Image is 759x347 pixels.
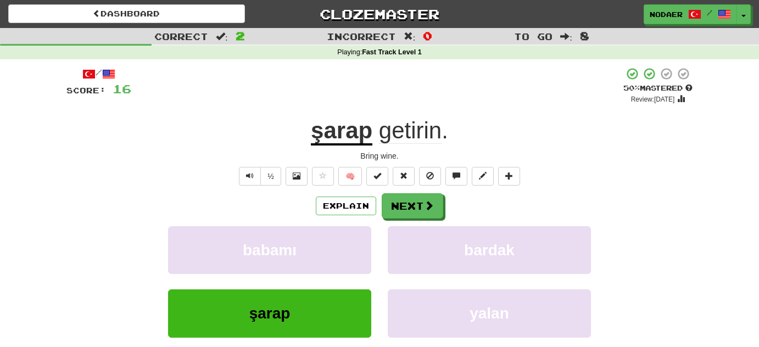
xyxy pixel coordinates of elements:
[66,67,131,81] div: /
[168,226,371,274] button: babamı
[623,83,640,92] span: 50 %
[498,167,520,186] button: Add to collection (alt+a)
[366,167,388,186] button: Set this sentence to 100% Mastered (alt+m)
[261,4,498,24] a: Clozemaster
[239,167,261,186] button: Play sentence audio (ctl+space)
[580,29,589,42] span: 8
[236,29,245,42] span: 2
[464,242,515,259] span: bardak
[372,117,448,144] span: .
[327,31,396,42] span: Incorrect
[560,32,572,41] span: :
[154,31,208,42] span: Correct
[260,167,281,186] button: ½
[382,193,443,219] button: Next
[113,82,131,96] span: 16
[8,4,245,23] a: Dashboard
[650,9,683,19] span: nodaer
[470,305,509,322] span: yalan
[362,48,422,56] strong: Fast Track Level 1
[419,167,441,186] button: Ignore sentence (alt+i)
[472,167,494,186] button: Edit sentence (alt+d)
[312,167,334,186] button: Favorite sentence (alt+f)
[631,96,675,103] small: Review: [DATE]
[623,83,693,93] div: Mastered
[66,150,693,161] div: Bring wine.
[379,117,442,144] span: getirin
[66,86,106,95] span: Score:
[311,117,372,145] u: şarap
[404,32,416,41] span: :
[316,197,376,215] button: Explain
[286,167,308,186] button: Show image (alt+x)
[514,31,552,42] span: To go
[338,167,362,186] button: 🧠
[423,29,432,42] span: 0
[707,9,712,16] span: /
[644,4,737,24] a: nodaer /
[388,226,591,274] button: bardak
[249,305,291,322] span: şarap
[445,167,467,186] button: Discuss sentence (alt+u)
[243,242,297,259] span: babamı
[237,167,281,186] div: Text-to-speech controls
[216,32,228,41] span: :
[168,289,371,337] button: şarap
[388,289,591,337] button: yalan
[393,167,415,186] button: Reset to 0% Mastered (alt+r)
